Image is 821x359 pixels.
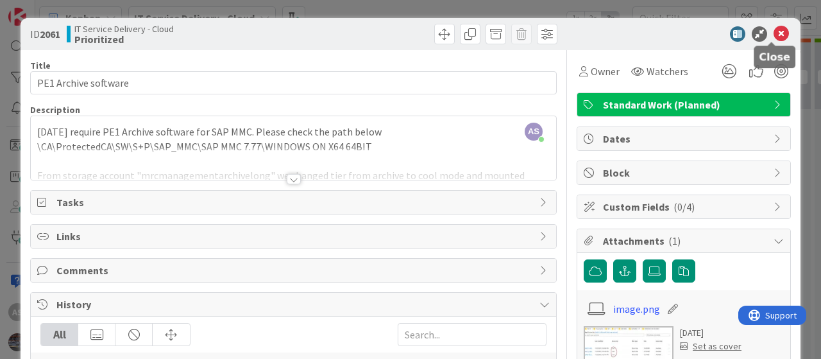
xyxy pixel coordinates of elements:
span: Owner [591,64,620,79]
span: Watchers [647,64,688,79]
span: ( 1 ) [668,234,681,247]
p: [DATE] require PE1 Archive software for SAP MMC. Please check the path below [37,125,550,139]
input: Search... [398,323,546,346]
span: Attachments [603,233,767,249]
label: Title [30,60,51,71]
div: Set as cover [680,340,741,353]
span: Standard Work (Planned) [603,97,767,112]
span: Support [27,2,58,17]
span: Comments [56,263,533,278]
span: Dates [603,131,767,146]
span: IT Service Delivery - Cloud [74,24,174,34]
p: \CA\ProtectedCA\SW\S+P\SAP_MMC\SAP MMC 7.77\WINDOWS ON X64 64BIT [37,139,550,154]
input: type card name here... [30,71,557,94]
span: Tasks [56,195,533,210]
b: 2061 [40,28,60,40]
span: History [56,297,533,312]
span: ( 0/4 ) [673,200,695,213]
span: Custom Fields [603,199,767,215]
span: Description [30,104,80,116]
a: image.png [613,301,660,317]
h5: Close [759,51,790,63]
b: Prioritized [74,34,174,44]
span: Links [56,229,533,244]
span: ID [30,26,60,42]
div: [DATE] [680,326,741,340]
span: Block [603,165,767,180]
div: All [41,324,78,346]
span: AS [525,123,543,141]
